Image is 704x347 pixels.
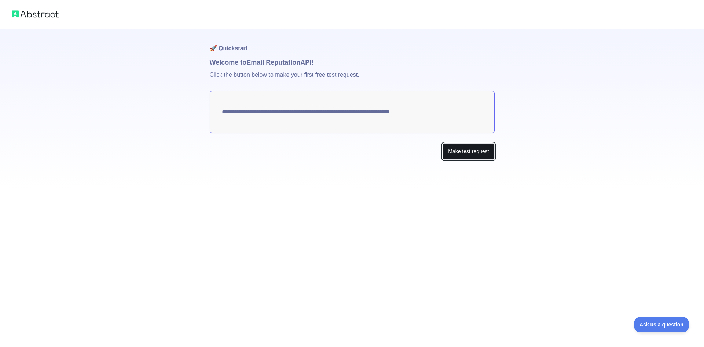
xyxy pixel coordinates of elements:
[210,57,495,68] h1: Welcome to Email Reputation API!
[634,317,689,332] iframe: Toggle Customer Support
[210,29,495,57] h1: 🚀 Quickstart
[210,68,495,91] p: Click the button below to make your first free test request.
[12,9,59,19] img: Abstract logo
[443,143,494,160] button: Make test request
